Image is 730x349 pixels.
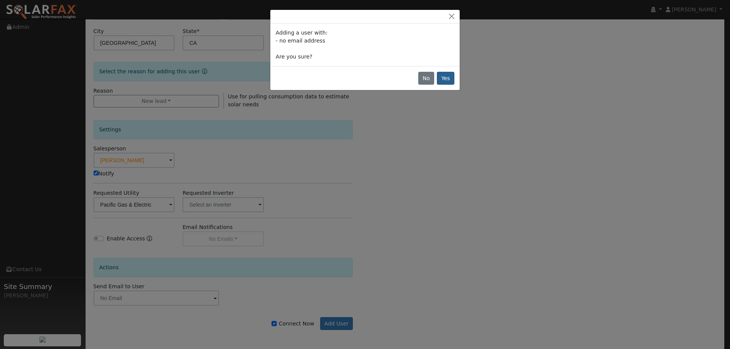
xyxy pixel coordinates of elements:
button: Yes [437,72,454,85]
span: Are you sure? [276,54,312,60]
button: No [418,72,434,85]
span: - no email address [276,38,325,44]
span: Adding a user with: [276,30,327,36]
button: Close [446,13,457,21]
